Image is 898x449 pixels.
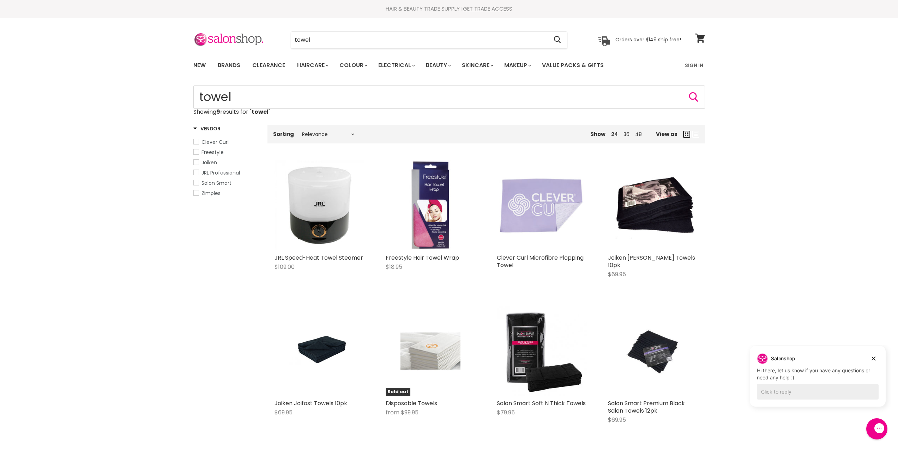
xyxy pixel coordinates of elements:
[386,399,437,407] a: Disposable Towels
[291,31,567,48] form: Product
[373,58,419,73] a: Electrical
[401,408,418,416] span: $99.95
[275,306,364,396] a: Joiken Joifast Towels 10pk
[188,55,645,76] ul: Main menu
[421,58,455,73] a: Beauty
[608,416,626,424] span: $69.95
[291,32,548,48] input: Search
[400,306,460,396] img: Disposable Towels
[386,388,410,396] span: Sold out
[608,270,626,278] span: $69.95
[463,5,512,12] a: GET TRADE ACCESS
[334,58,372,73] a: Colour
[537,58,609,73] a: Value Packs & Gifts
[745,345,891,417] iframe: Gorgias live chat campaigns
[608,399,685,415] a: Salon Smart Premium Black Salon Towels 12pk
[497,306,587,396] img: Salon Smart Soft N Thick Towels
[188,58,211,73] a: New
[608,306,698,396] a: Salon Smart Premium Black Salon Towels 12pk
[608,254,695,269] a: Joiken [PERSON_NAME] Towels 10pk
[247,58,290,73] a: Clearance
[289,306,349,396] img: Joiken Joifast Towels 10pk
[292,58,333,73] a: Haircare
[499,58,535,73] a: Makeup
[212,58,246,73] a: Brands
[681,58,707,73] a: Sign In
[386,306,476,396] a: Disposable TowelsSold out
[623,306,682,396] img: Salon Smart Premium Black Salon Towels 12pk
[386,408,399,416] span: from
[457,58,498,73] a: Skincare
[275,399,347,407] a: Joiken Joifast Towels 10pk
[185,5,714,12] div: HAIR & BEAUTY TRADE SUPPLY |
[275,408,293,416] span: $69.95
[275,263,295,271] span: $109.00
[497,399,586,407] a: Salon Smart Soft N Thick Towels
[863,416,891,442] iframe: Gorgias live chat messenger
[185,55,714,76] nav: Main
[497,254,584,269] a: Clever Curl Microfibre Plopping Towel
[615,36,681,43] p: Orders over $149 ship free!
[548,32,567,48] button: Search
[386,263,402,271] span: $18.95
[497,408,515,416] span: $79.95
